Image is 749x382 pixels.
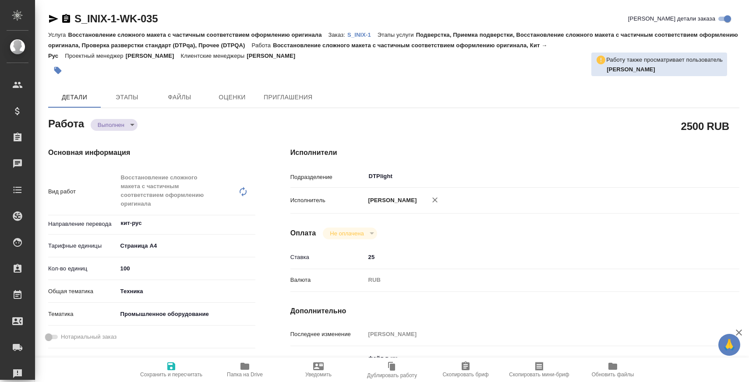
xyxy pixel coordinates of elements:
[718,334,740,356] button: 🙏
[365,196,417,205] p: [PERSON_NAME]
[264,92,313,103] span: Приглашения
[252,42,273,49] p: Работа
[61,333,117,341] span: Нотариальный заказ
[68,32,328,38] p: Восстановление сложного макета с частичным соответствием оформлению оригинала
[211,92,253,103] span: Оценки
[442,371,488,378] span: Скопировать бриф
[251,222,252,224] button: Open
[181,53,247,59] p: Клиентские менеджеры
[365,251,702,263] input: ✎ Введи что-нибудь
[48,264,117,273] p: Кол-во единиц
[48,115,84,131] h2: Работа
[208,357,282,382] button: Папка на Drive
[697,175,699,177] button: Open
[48,287,117,296] p: Общая тематика
[347,31,378,38] a: S_INIX-1
[159,92,201,103] span: Файлы
[365,273,702,287] div: RUB
[61,14,71,24] button: Скопировать ссылку
[425,190,445,210] button: Удалить исполнителя
[290,276,365,284] p: Валюта
[607,65,723,74] p: Гузов Марк
[305,371,332,378] span: Уведомить
[347,32,378,38] p: S_INIX-1
[117,262,255,275] input: ✎ Введи что-нибудь
[290,196,365,205] p: Исполнитель
[140,371,202,378] span: Сохранить и пересчитать
[65,53,125,59] p: Проектный менеджер
[290,173,365,182] p: Подразделение
[502,357,576,382] button: Скопировать мини-бриф
[365,328,702,340] input: Пустое поле
[48,42,547,59] p: Восстановление сложного макета с частичным соответствием оформлению оригинала, Кит → Рус
[509,371,569,378] span: Скопировать мини-бриф
[48,220,117,228] p: Направление перевода
[290,253,365,262] p: Ставка
[48,61,67,80] button: Добавить тэг
[592,371,634,378] span: Обновить файлы
[117,284,255,299] div: Техника
[282,357,355,382] button: Уведомить
[117,238,255,253] div: Страница А4
[606,56,723,64] p: Работу также просматривает пользователь
[95,121,127,129] button: Выполнен
[607,66,655,73] b: [PERSON_NAME]
[48,32,68,38] p: Услуга
[227,371,263,378] span: Папка на Drive
[48,187,117,196] p: Вид работ
[327,230,366,237] button: Не оплачена
[126,53,181,59] p: [PERSON_NAME]
[91,119,138,131] div: Выполнен
[378,32,416,38] p: Этапы услуги
[53,92,95,103] span: Детали
[290,228,316,238] h4: Оплата
[323,228,377,239] div: Выполнен
[48,147,255,158] h4: Основная информация
[681,119,729,133] h2: 2500 RUB
[290,306,739,316] h4: Дополнительно
[106,92,148,103] span: Этапы
[722,336,737,354] span: 🙏
[48,14,59,24] button: Скопировать ссылку для ЯМессенджера
[429,357,502,382] button: Скопировать бриф
[48,242,117,250] p: Тарифные единицы
[290,147,739,158] h4: Исполнители
[290,330,365,339] p: Последнее изменение
[48,310,117,319] p: Тематика
[367,372,417,378] span: Дублировать работу
[628,14,715,23] span: [PERSON_NAME] детали заказа
[329,32,347,38] p: Заказ:
[117,307,255,322] div: Промышленное оборудование
[74,13,158,25] a: S_INIX-1-WK-035
[247,53,302,59] p: [PERSON_NAME]
[355,357,429,382] button: Дублировать работу
[134,357,208,382] button: Сохранить и пересчитать
[576,357,650,382] button: Обновить файлы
